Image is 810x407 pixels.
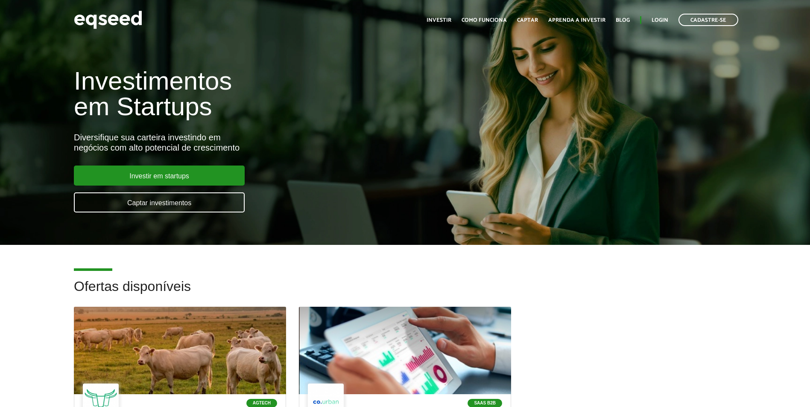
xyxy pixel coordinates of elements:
a: Blog [616,17,630,23]
a: Como funciona [462,17,507,23]
h1: Investimentos em Startups [74,68,466,119]
a: Captar [517,17,538,23]
a: Investir em startups [74,166,245,186]
a: Login [652,17,668,23]
a: Captar investimentos [74,192,245,212]
a: Aprenda a investir [548,17,605,23]
img: EqSeed [74,9,142,31]
a: Investir [427,17,451,23]
a: Cadastre-se [678,14,738,26]
div: Diversifique sua carteira investindo em negócios com alto potencial de crescimento [74,132,466,153]
h2: Ofertas disponíveis [74,279,736,307]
